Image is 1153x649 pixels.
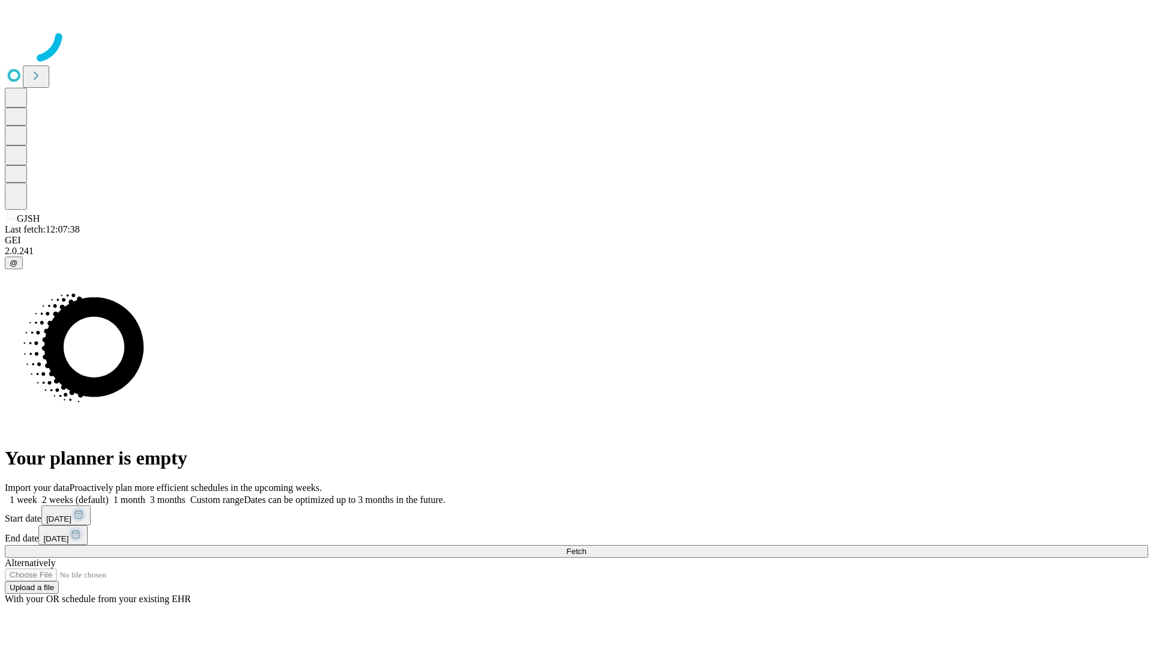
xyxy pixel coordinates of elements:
[5,525,1148,545] div: End date
[5,545,1148,558] button: Fetch
[41,505,91,525] button: [DATE]
[566,547,586,556] span: Fetch
[38,525,88,545] button: [DATE]
[244,495,445,505] span: Dates can be optimized up to 3 months in the future.
[17,213,40,224] span: GJSH
[10,495,37,505] span: 1 week
[5,505,1148,525] div: Start date
[5,224,80,234] span: Last fetch: 12:07:38
[70,483,322,493] span: Proactively plan more efficient schedules in the upcoming weeks.
[5,246,1148,257] div: 2.0.241
[43,534,68,543] span: [DATE]
[5,257,23,269] button: @
[46,514,71,523] span: [DATE]
[5,581,59,594] button: Upload a file
[5,447,1148,469] h1: Your planner is empty
[150,495,186,505] span: 3 months
[113,495,145,505] span: 1 month
[5,483,70,493] span: Import your data
[42,495,109,505] span: 2 weeks (default)
[5,235,1148,246] div: GEI
[190,495,244,505] span: Custom range
[5,594,191,604] span: With your OR schedule from your existing EHR
[5,558,55,568] span: Alternatively
[10,258,18,267] span: @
